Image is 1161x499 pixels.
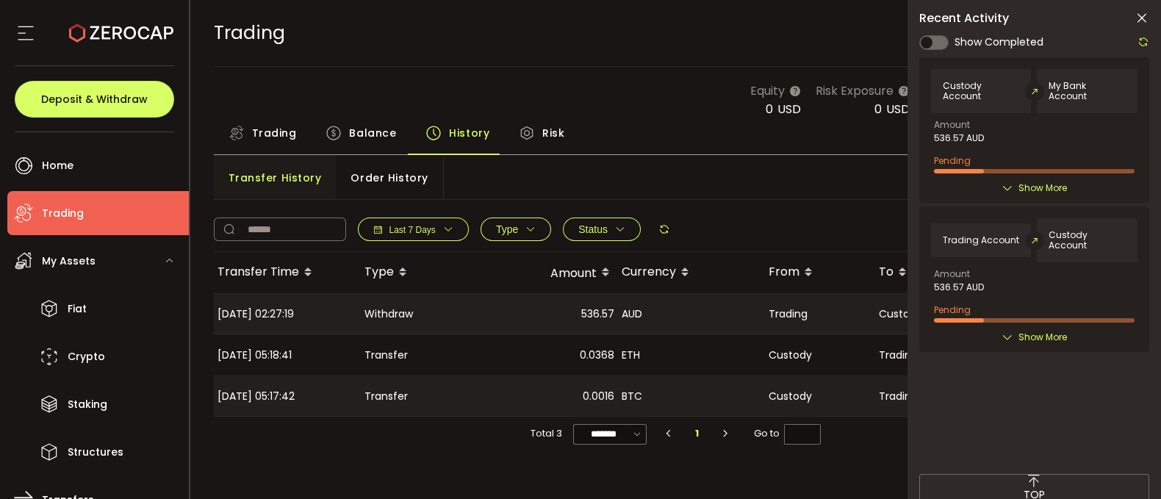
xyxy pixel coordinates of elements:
[68,394,107,415] span: Staking
[874,101,882,118] span: 0
[879,347,918,364] span: Trading
[622,347,640,364] span: ETH
[481,218,551,241] button: Type
[816,82,894,100] span: Risk Exposure
[349,118,396,148] span: Balance
[471,260,618,285] div: Amount
[875,260,985,285] div: To
[563,218,641,241] button: Status
[934,133,984,143] span: 536.57 AUD
[622,306,642,323] span: AUD
[42,203,84,224] span: Trading
[583,388,614,405] span: 0.0016
[496,223,518,235] span: Type
[618,260,765,285] div: Currency
[389,225,436,235] span: Last 7 Days
[1018,330,1067,345] span: Show More
[934,282,984,292] span: 536.57 AUD
[943,235,1019,245] span: Trading Account
[68,298,87,320] span: Fiat
[754,423,821,444] span: Go to
[879,388,918,405] span: Trading
[955,35,1043,50] span: Show Completed
[449,118,489,148] span: History
[364,388,408,405] span: Transfer
[214,20,285,46] span: Trading
[769,347,812,364] span: Custody
[943,81,1020,101] span: Custody Account
[351,163,428,193] span: Order History
[934,270,970,279] span: Amount
[531,423,562,444] span: Total 3
[934,154,971,167] span: Pending
[879,306,922,323] span: Custody
[68,442,123,463] span: Structures
[886,101,910,118] span: USD
[1049,230,1126,251] span: Custody Account
[684,423,711,444] li: 1
[218,347,292,364] span: [DATE] 05:18:41
[769,388,812,405] span: Custody
[361,260,471,285] div: Type
[218,388,295,405] span: [DATE] 05:17:42
[1049,81,1126,101] span: My Bank Account
[218,306,294,323] span: [DATE] 02:27:19
[229,163,322,193] span: Transfer History
[766,101,773,118] span: 0
[42,155,73,176] span: Home
[934,304,971,316] span: Pending
[622,388,642,405] span: BTC
[252,118,297,148] span: Trading
[769,306,808,323] span: Trading
[777,101,801,118] span: USD
[919,12,1009,24] span: Recent Activity
[68,346,105,367] span: Crypto
[765,260,875,285] div: From
[41,94,148,104] span: Deposit & Withdraw
[991,340,1161,499] iframe: Chat Widget
[1018,181,1067,195] span: Show More
[542,118,564,148] span: Risk
[15,81,174,118] button: Deposit & Withdraw
[42,251,96,272] span: My Assets
[364,347,408,364] span: Transfer
[934,121,970,129] span: Amount
[580,347,614,364] span: 0.0368
[364,306,413,323] span: Withdraw
[358,218,469,241] button: Last 7 Days
[214,260,361,285] div: Transfer Time
[581,306,614,323] span: 536.57
[750,82,785,100] span: Equity
[578,223,608,235] span: Status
